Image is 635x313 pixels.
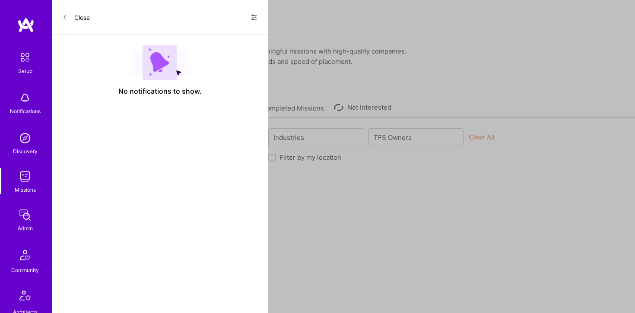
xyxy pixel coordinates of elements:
[17,17,35,33] img: logo
[131,45,188,80] img: empty
[16,48,34,66] img: setup
[118,87,202,96] span: No notifications to show.
[10,107,41,116] div: Notifications
[15,185,36,194] div: Missions
[11,266,39,275] div: Community
[16,130,34,147] img: discovery
[18,66,32,76] div: Setup
[16,206,34,224] img: admin teamwork
[18,224,33,233] div: Admin
[15,287,35,307] img: Architects
[16,89,34,107] img: bell
[13,147,38,156] div: Discovery
[62,10,90,24] button: Close
[15,245,35,266] img: Community
[16,168,34,185] img: teamwork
